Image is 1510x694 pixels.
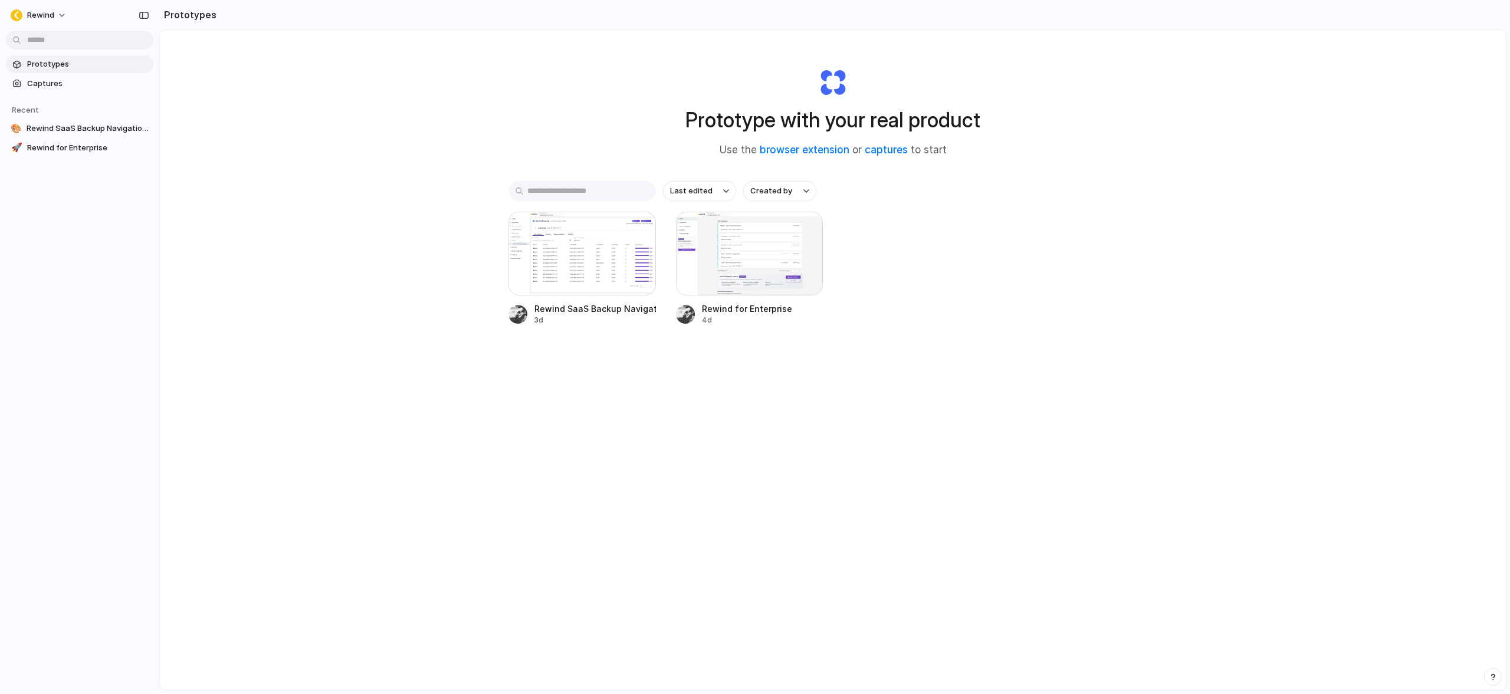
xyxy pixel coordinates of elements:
div: 🚀 [11,142,22,154]
div: 4d [702,315,792,325]
a: Rewind SaaS Backup Navigation ButtonRewind SaaS Backup Navigation Button3d [508,212,656,325]
div: 🎨 [11,123,22,134]
span: Rewind [27,9,54,21]
div: Rewind SaaS Backup Navigation Button [534,302,656,315]
button: Created by [743,181,816,201]
a: 🚀Rewind for Enterprise [6,139,153,157]
button: Rewind [6,6,73,25]
span: Captures [27,78,149,90]
a: 🎨Rewind SaaS Backup Navigation Button [6,120,153,137]
h1: Prototype with your real product [685,104,980,136]
button: Last edited [663,181,736,201]
a: Captures [6,75,153,93]
span: Created by [750,185,792,197]
a: captures [865,144,908,156]
span: Last edited [670,185,713,197]
a: browser extension [760,144,849,156]
span: Use the or to start [720,143,947,158]
a: Prototypes [6,55,153,73]
span: Rewind SaaS Backup Navigation Button [27,123,149,134]
span: Recent [12,105,39,114]
h2: Prototypes [159,8,216,22]
span: Rewind for Enterprise [27,142,149,154]
div: 3d [534,315,656,325]
span: Prototypes [27,58,149,70]
a: Rewind for EnterpriseRewind for Enterprise4d [676,212,823,325]
div: Rewind for Enterprise [702,302,792,315]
